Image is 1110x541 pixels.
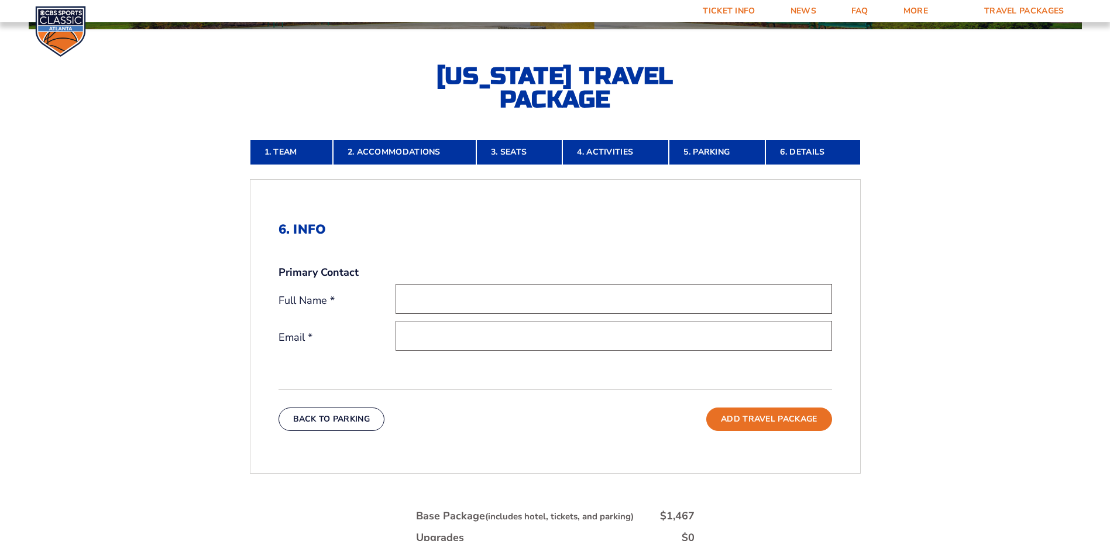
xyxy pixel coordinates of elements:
[660,509,695,523] div: $1,467
[562,139,669,165] a: 4. Activities
[669,139,765,165] a: 5. Parking
[333,139,476,165] a: 2. Accommodations
[279,222,832,237] h2: 6. Info
[427,64,684,111] h2: [US_STATE] Travel Package
[35,6,86,57] img: CBS Sports Classic
[279,408,385,431] button: Back To Parking
[416,509,634,523] div: Base Package
[279,265,359,280] strong: Primary Contact
[279,330,396,345] label: Email *
[476,139,562,165] a: 3. Seats
[250,139,333,165] a: 1. Team
[279,293,396,308] label: Full Name *
[485,511,634,522] small: (includes hotel, tickets, and parking)
[706,408,831,431] button: Add Travel Package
